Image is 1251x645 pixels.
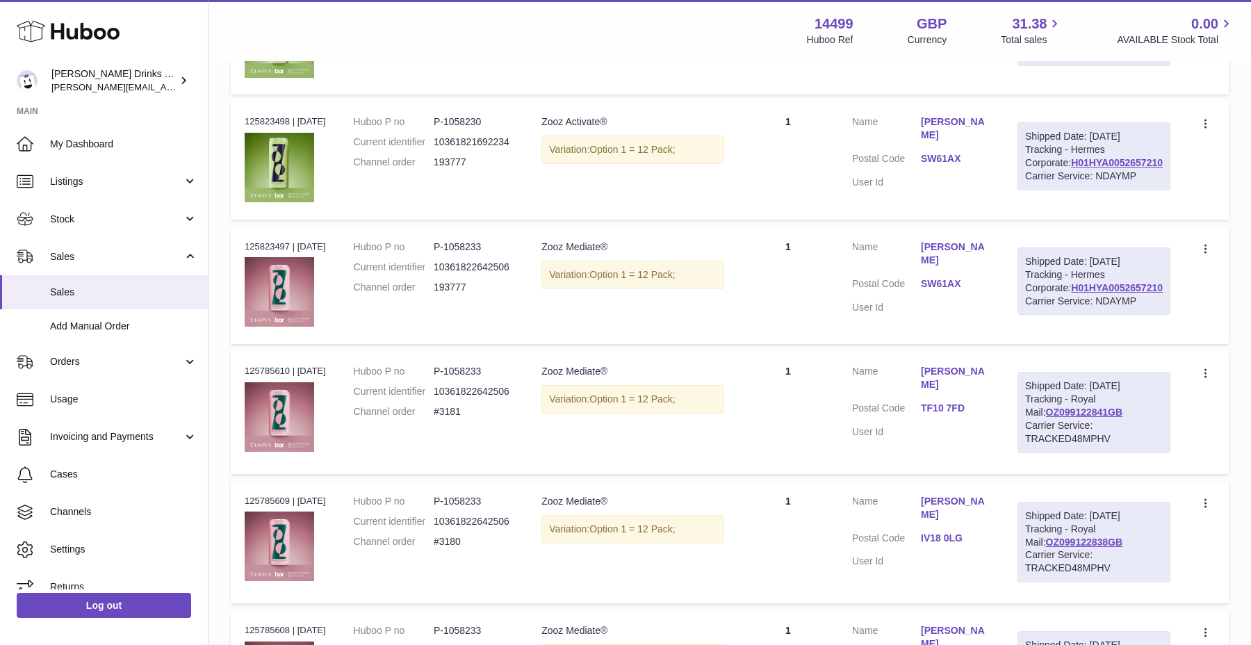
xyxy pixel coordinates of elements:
[1012,15,1047,33] span: 31.38
[50,543,197,556] span: Settings
[589,393,675,405] span: Option 1 = 12 Pack;
[434,385,514,398] dd: 10361822642506
[1046,537,1123,548] a: OZ099122838GB
[1117,33,1234,47] span: AVAILABLE Stock Total
[738,481,838,603] td: 1
[921,402,990,415] a: TF10 7FD
[50,175,183,188] span: Listings
[245,115,326,128] div: 125823498 | [DATE]
[1017,122,1170,190] div: Tracking - Hermes Corporate:
[50,430,183,443] span: Invoicing and Payments
[1046,407,1123,418] a: OZ099122841GB
[354,261,434,274] dt: Current identifier
[434,240,514,254] dd: P-1058233
[852,365,921,395] dt: Name
[1025,295,1163,308] div: Carrier Service: NDAYMP
[738,101,838,219] td: 1
[1001,15,1063,47] a: 31.38 Total sales
[245,133,314,202] img: ACTIVATE_1_9d49eb03-ef52-4e5c-b688-9860ae38d943.png
[50,213,183,226] span: Stock
[541,385,723,414] div: Variation:
[852,402,921,418] dt: Postal Code
[245,257,314,327] img: MEDIATE_1_68be7b9d-234d-4eb2-b0ee-639b03038b08.png
[738,351,838,473] td: 1
[50,286,197,299] span: Sales
[50,138,197,151] span: My Dashboard
[354,156,434,169] dt: Channel order
[245,365,326,377] div: 125785610 | [DATE]
[541,261,723,289] div: Variation:
[852,277,921,294] dt: Postal Code
[1017,502,1170,582] div: Tracking - Royal Mail:
[908,33,947,47] div: Currency
[1025,379,1163,393] div: Shipped Date: [DATE]
[245,495,326,507] div: 125785609 | [DATE]
[541,515,723,544] div: Variation:
[245,240,326,253] div: 125823497 | [DATE]
[17,593,191,618] a: Log out
[541,115,723,129] div: Zooz Activate®
[245,512,314,581] img: MEDIATE_1_68be7b9d-234d-4eb2-b0ee-639b03038b08.png
[50,320,197,333] span: Add Manual Order
[17,70,38,91] img: daniel@zoosdrinks.com
[1071,282,1163,293] a: H01HYA0052657210
[354,495,434,508] dt: Huboo P no
[852,176,921,189] dt: User Id
[354,385,434,398] dt: Current identifier
[434,515,514,528] dd: 10361822642506
[1025,255,1163,268] div: Shipped Date: [DATE]
[434,281,514,294] dd: 193777
[852,555,921,568] dt: User Id
[1071,157,1163,168] a: H01HYA0052657210
[852,532,921,548] dt: Postal Code
[50,393,197,406] span: Usage
[852,240,921,270] dt: Name
[354,240,434,254] dt: Huboo P no
[354,535,434,548] dt: Channel order
[852,301,921,314] dt: User Id
[354,281,434,294] dt: Channel order
[852,495,921,525] dt: Name
[51,81,279,92] span: [PERSON_NAME][EMAIL_ADDRESS][DOMAIN_NAME]
[1017,247,1170,316] div: Tracking - Hermes Corporate:
[434,136,514,149] dd: 10361821692234
[852,425,921,439] dt: User Id
[921,365,990,391] a: [PERSON_NAME]
[50,250,183,263] span: Sales
[921,532,990,545] a: IV18 0LG
[1025,548,1163,575] div: Carrier Service: TRACKED48MPHV
[541,136,723,164] div: Variation:
[354,136,434,149] dt: Current identifier
[434,365,514,378] dd: P-1058233
[354,365,434,378] dt: Huboo P no
[589,144,675,155] span: Option 1 = 12 Pack;
[354,115,434,129] dt: Huboo P no
[541,240,723,254] div: Zooz Mediate®
[354,515,434,528] dt: Current identifier
[815,15,853,33] strong: 14499
[434,115,514,129] dd: P-1058230
[921,240,990,267] a: [PERSON_NAME]
[434,405,514,418] dd: #3181
[921,152,990,165] a: SW61AX
[807,33,853,47] div: Huboo Ref
[354,624,434,637] dt: Huboo P no
[50,580,197,594] span: Returns
[541,495,723,508] div: Zooz Mediate®
[589,269,675,280] span: Option 1 = 12 Pack;
[921,115,990,142] a: [PERSON_NAME]
[917,15,947,33] strong: GBP
[589,523,675,534] span: Option 1 = 12 Pack;
[1017,372,1170,452] div: Tracking - Royal Mail:
[50,355,183,368] span: Orders
[1117,15,1234,47] a: 0.00 AVAILABLE Stock Total
[1025,170,1163,183] div: Carrier Service: NDAYMP
[852,115,921,145] dt: Name
[50,468,197,481] span: Cases
[1025,419,1163,446] div: Carrier Service: TRACKED48MPHV
[245,624,326,637] div: 125785608 | [DATE]
[1191,15,1218,33] span: 0.00
[434,535,514,548] dd: #3180
[1025,509,1163,523] div: Shipped Date: [DATE]
[50,505,197,519] span: Channels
